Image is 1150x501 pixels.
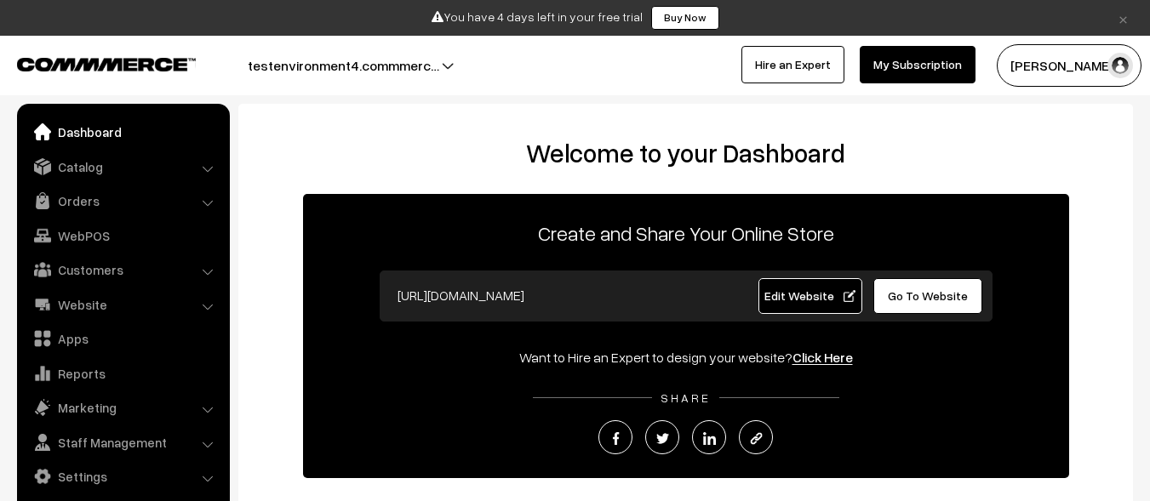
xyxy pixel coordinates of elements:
[188,44,499,87] button: testenvironment4.commmerc…
[741,46,844,83] a: Hire an Expert
[21,151,224,182] a: Catalog
[792,349,853,366] a: Click Here
[652,390,719,405] span: SHARE
[21,323,224,354] a: Apps
[997,44,1141,87] button: [PERSON_NAME]
[21,358,224,389] a: Reports
[255,138,1116,168] h2: Welcome to your Dashboard
[1112,8,1135,28] a: ×
[758,278,862,314] a: Edit Website
[873,278,983,314] a: Go To Website
[21,289,224,320] a: Website
[21,220,224,251] a: WebPOS
[651,6,719,30] a: Buy Now
[21,185,224,216] a: Orders
[860,46,975,83] a: My Subscription
[21,427,224,458] a: Staff Management
[21,117,224,147] a: Dashboard
[303,347,1069,367] div: Want to Hire an Expert to design your website?
[17,53,166,73] a: COMMMERCE
[21,392,224,423] a: Marketing
[764,288,855,303] span: Edit Website
[17,58,196,71] img: COMMMERCE
[21,254,224,285] a: Customers
[21,461,224,492] a: Settings
[303,218,1069,248] p: Create and Share Your Online Store
[888,288,968,303] span: Go To Website
[6,6,1144,30] div: You have 4 days left in your free trial
[1107,53,1133,78] img: user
